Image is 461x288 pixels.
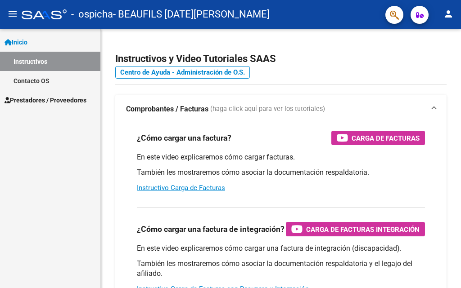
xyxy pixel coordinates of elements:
[5,37,27,47] span: Inicio
[71,4,113,24] span: - ospicha
[137,168,425,177] p: También les mostraremos cómo asociar la documentación respaldatoria.
[443,9,454,19] mat-icon: person
[5,95,86,105] span: Prestadores / Proveedores
[331,131,425,145] button: Carga de Facturas
[352,133,420,144] span: Carga de Facturas
[126,104,208,114] strong: Comprobantes / Facturas
[113,4,270,24] span: - BEAUFILS [DATE][PERSON_NAME]
[115,95,447,124] mat-expansion-panel-header: Comprobantes / Facturas (haga click aquí para ver los tutoriales)
[430,257,452,279] iframe: Intercom live chat
[306,224,420,235] span: Carga de Facturas Integración
[137,132,231,144] h3: ¿Cómo cargar una factura?
[137,152,425,162] p: En este video explicaremos cómo cargar facturas.
[137,223,285,235] h3: ¿Cómo cargar una factura de integración?
[115,50,447,67] h2: Instructivos y Video Tutoriales SAAS
[137,259,425,279] p: También les mostraremos cómo asociar la documentación respaldatoria y el legajo del afiliado.
[115,66,250,79] a: Centro de Ayuda - Administración de O.S.
[210,104,325,114] span: (haga click aquí para ver los tutoriales)
[286,222,425,236] button: Carga de Facturas Integración
[137,244,425,253] p: En este video explicaremos cómo cargar una factura de integración (discapacidad).
[137,184,225,192] a: Instructivo Carga de Facturas
[7,9,18,19] mat-icon: menu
